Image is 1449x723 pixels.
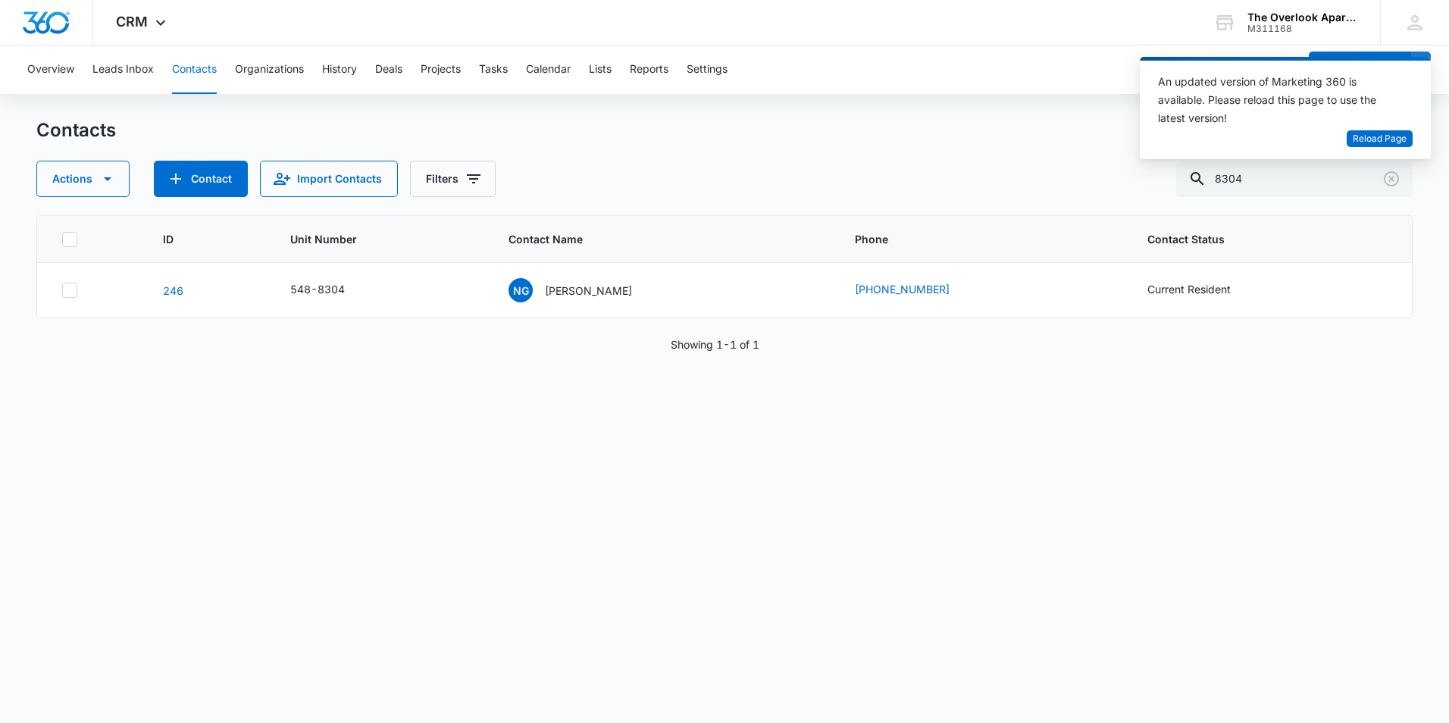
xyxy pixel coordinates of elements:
[375,45,402,94] button: Deals
[545,283,632,299] p: [PERSON_NAME]
[290,231,472,247] span: Unit Number
[260,161,398,197] button: Import Contacts
[116,14,148,30] span: CRM
[509,278,659,302] div: Contact Name - Neven Guzman - Select to Edit Field
[1158,73,1394,127] div: An updated version of Marketing 360 is available. Please reload this page to use the latest version!
[1147,281,1231,297] div: Current Resident
[1147,231,1366,247] span: Contact Status
[1247,11,1358,23] div: account name
[630,45,668,94] button: Reports
[526,45,571,94] button: Calendar
[509,231,796,247] span: Contact Name
[1347,130,1413,148] button: Reload Page
[290,281,372,299] div: Unit Number - 548-8304 - Select to Edit Field
[855,231,1089,247] span: Phone
[855,281,950,297] a: [PHONE_NUMBER]
[671,336,759,352] p: Showing 1-1 of 1
[27,45,74,94] button: Overview
[410,161,496,197] button: Filters
[235,45,304,94] button: Organizations
[163,231,232,247] span: ID
[421,45,461,94] button: Projects
[154,161,248,197] button: Add Contact
[1176,161,1413,197] input: Search Contacts
[509,278,533,302] span: NG
[290,281,345,297] div: 548-8304
[479,45,508,94] button: Tasks
[172,45,217,94] button: Contacts
[322,45,357,94] button: History
[589,45,612,94] button: Lists
[36,119,116,142] h1: Contacts
[163,284,183,297] a: Navigate to contact details page for Neven Guzman
[36,161,130,197] button: Actions
[1379,167,1404,191] button: Clear
[1353,132,1407,146] span: Reload Page
[92,45,154,94] button: Leads Inbox
[1247,23,1358,34] div: account id
[855,281,977,299] div: Phone - 9705932780 - Select to Edit Field
[1147,281,1258,299] div: Contact Status - Current Resident - Select to Edit Field
[1309,52,1411,88] button: Add Contact
[687,45,728,94] button: Settings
